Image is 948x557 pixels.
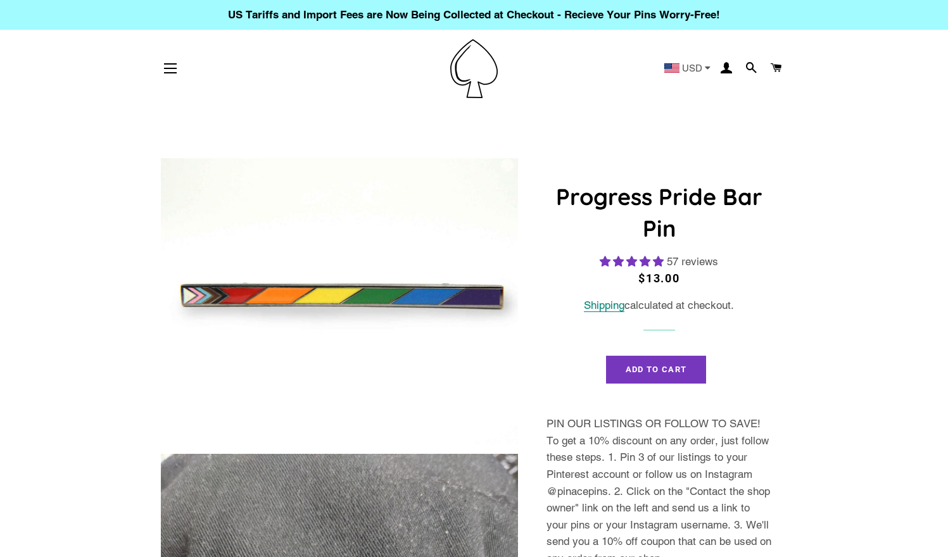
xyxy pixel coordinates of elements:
span: Add to Cart [626,365,686,374]
button: Add to Cart [606,356,706,384]
span: 4.98 stars [600,255,667,268]
span: USD [682,63,702,73]
div: calculated at checkout. [547,297,771,314]
img: Progress Pride Bar Pin - Pin-Ace [161,158,519,444]
h1: Progress Pride Bar Pin [547,181,771,245]
a: Shipping [584,299,624,312]
img: Pin-Ace [450,39,498,98]
span: 57 reviews [667,255,718,268]
span: $13.00 [638,272,680,285]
